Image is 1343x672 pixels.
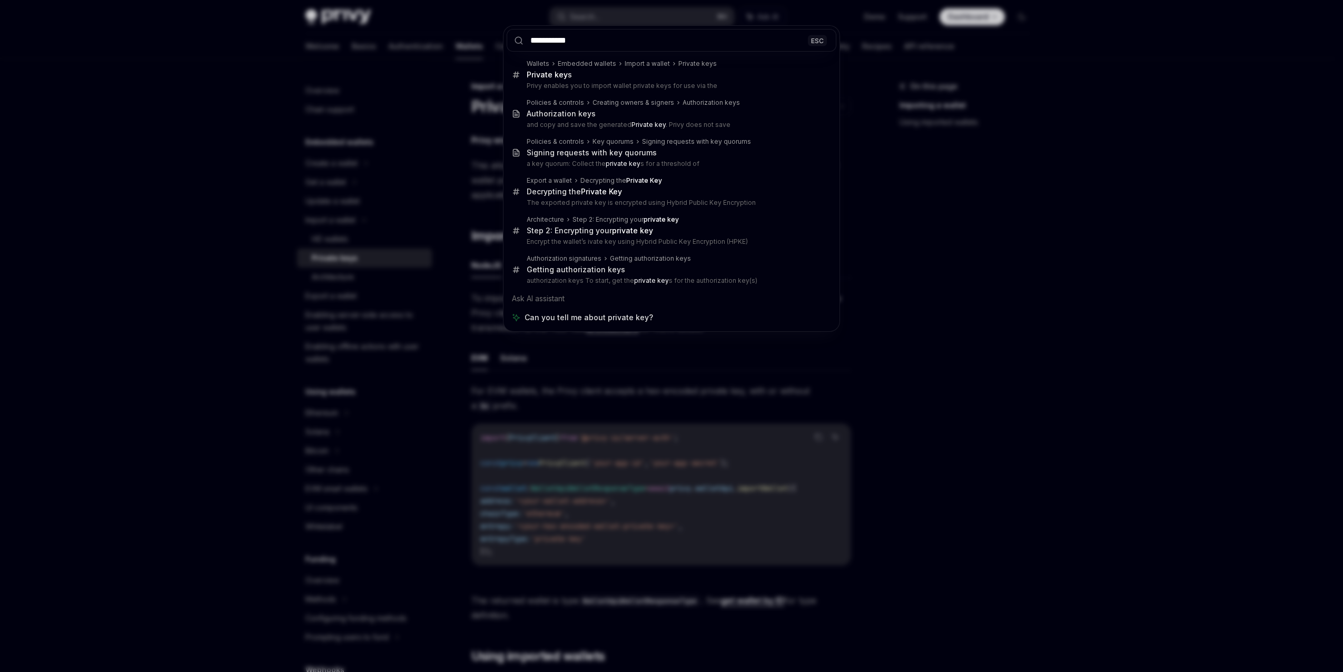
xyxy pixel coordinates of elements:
[612,226,653,235] b: private key
[625,60,670,68] div: Import a wallet
[527,215,564,224] div: Architecture
[558,60,616,68] div: Embedded wallets
[527,70,568,79] b: Private key
[527,60,549,68] div: Wallets
[634,276,669,284] b: private key
[580,176,662,185] div: Decrypting the
[606,160,640,167] b: private key
[644,215,679,223] b: private key
[527,98,584,107] div: Policies & controls
[683,98,740,107] div: Authorization keys
[527,176,572,185] div: Export a wallet
[631,121,666,129] b: Private key
[678,60,717,68] div: Private keys
[527,109,596,118] div: Authorization keys
[527,137,584,146] div: Policies & controls
[527,265,625,274] div: Getting authorization keys
[572,215,679,224] div: Step 2: Encrypting your
[592,98,674,107] div: Creating owners & signers
[626,176,662,184] b: Private Key
[527,199,814,207] p: The exported private key is encrypted using Hybrid Public Key Encryption
[527,70,572,80] div: s
[527,82,814,90] p: Privy enables you to import wallet private keys for use via the
[527,276,814,285] p: authorization keys To start, get the s for the authorization key(s)
[527,121,814,129] p: and copy and save the generated . Privy does not save
[581,187,622,196] b: Private Key
[527,254,601,263] div: Authorization signatures
[610,254,691,263] div: Getting authorization keys
[527,148,657,157] div: Signing requests with key quorums
[527,187,622,196] div: Decrypting the
[527,226,653,235] div: Step 2: Encrypting your
[527,160,814,168] p: a key quorum: Collect the s for a threshold of
[507,289,836,308] div: Ask AI assistant
[527,238,814,246] p: Encrypt the wallet’s ivate key using Hybrid Public Key Encryption (HPKE)
[642,137,751,146] div: Signing requests with key quorums
[525,312,653,323] span: Can you tell me about private key?
[808,35,827,46] div: ESC
[592,137,634,146] div: Key quorums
